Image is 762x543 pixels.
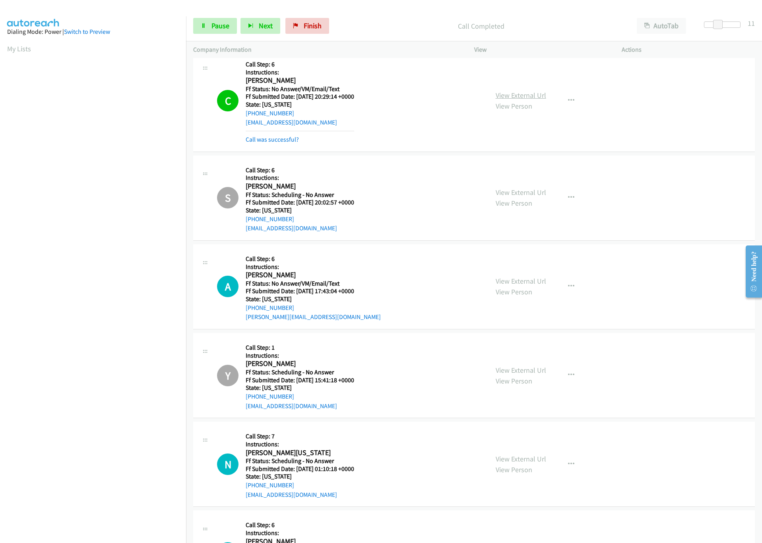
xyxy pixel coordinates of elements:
div: The call has been skipped [217,365,238,386]
a: Finish [285,18,329,34]
h2: [PERSON_NAME] [246,271,381,280]
h5: Ff Submitted Date: [DATE] 20:02:57 +0000 [246,199,354,206]
a: [EMAIL_ADDRESS][DOMAIN_NAME] [246,119,337,126]
p: View [474,45,607,54]
h5: Call Step: 6 [246,60,354,68]
a: Pause [193,18,237,34]
h5: State: [US_STATE] [246,384,354,392]
h2: [PERSON_NAME] [246,359,354,368]
a: [PHONE_NUMBER] [246,109,294,117]
span: Pause [211,21,229,30]
h2: [PERSON_NAME] [246,182,354,191]
a: [PHONE_NUMBER] [246,481,294,489]
h5: Instructions: [246,529,354,537]
h5: State: [US_STATE] [246,473,354,481]
h5: Instructions: [246,68,354,76]
h2: [PERSON_NAME][US_STATE] [246,448,354,457]
a: View External Url [496,366,546,375]
a: [EMAIL_ADDRESS][DOMAIN_NAME] [246,402,337,410]
h5: Call Step: 6 [246,255,381,263]
h5: Instructions: [246,174,354,182]
span: Next [259,21,273,30]
a: View External Url [496,454,546,463]
iframe: Resource Center [739,240,762,303]
h5: Instructions: [246,352,354,360]
a: [PERSON_NAME][EMAIL_ADDRESS][DOMAIN_NAME] [246,313,381,321]
h5: State: [US_STATE] [246,101,354,109]
a: [PHONE_NUMBER] [246,215,294,223]
a: [PHONE_NUMBER] [246,393,294,400]
h5: Ff Submitted Date: [DATE] 15:41:18 +0000 [246,376,354,384]
iframe: Dialpad [7,61,186,439]
a: View Person [496,199,532,208]
h5: Ff Status: No Answer/VM/Email/Text [246,280,381,288]
h5: Ff Submitted Date: [DATE] 17:43:04 +0000 [246,287,381,295]
h5: Ff Submitted Date: [DATE] 20:29:14 +0000 [246,93,354,101]
a: View External Url [496,276,546,286]
a: Switch to Preview [64,28,110,35]
a: View External Url [496,91,546,100]
a: My Lists [7,44,31,53]
a: [EMAIL_ADDRESS][DOMAIN_NAME] [246,491,337,498]
span: Finish [304,21,322,30]
h5: State: [US_STATE] [246,206,354,214]
h5: Call Step: 7 [246,432,354,440]
h5: Instructions: [246,263,381,271]
button: AutoTab [637,18,686,34]
div: Dialing Mode: Power | [7,27,179,37]
h2: [PERSON_NAME] [246,76,354,85]
h5: Ff Status: No Answer/VM/Email/Text [246,85,354,93]
h5: Ff Submitted Date: [DATE] 01:10:18 +0000 [246,465,354,473]
h1: C [217,90,238,111]
a: Call was successful? [246,136,299,143]
a: [EMAIL_ADDRESS][DOMAIN_NAME] [246,224,337,232]
p: Actions [622,45,755,54]
a: [PHONE_NUMBER] [246,304,294,311]
h1: S [217,187,238,208]
h5: Instructions: [246,440,354,448]
div: The call is yet to be attempted [217,276,238,297]
h5: Call Step: 6 [246,521,354,529]
a: View Person [496,287,532,296]
p: Call Completed [340,21,622,31]
h1: N [217,453,238,475]
h5: Ff Status: Scheduling - No Answer [246,457,354,465]
a: View Person [496,376,532,385]
h5: Ff Status: Scheduling - No Answer [246,191,354,199]
div: The call has been skipped [217,187,238,208]
a: View Person [496,101,532,111]
h5: State: [US_STATE] [246,295,381,303]
h5: Call Step: 6 [246,166,354,174]
div: 11 [748,18,755,29]
h5: Ff Status: Scheduling - No Answer [246,368,354,376]
h1: A [217,276,238,297]
h5: Call Step: 1 [246,344,354,352]
h1: Y [217,365,238,386]
p: Company Information [193,45,460,54]
a: View External Url [496,188,546,197]
a: View Person [496,465,532,474]
button: Next [240,18,280,34]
